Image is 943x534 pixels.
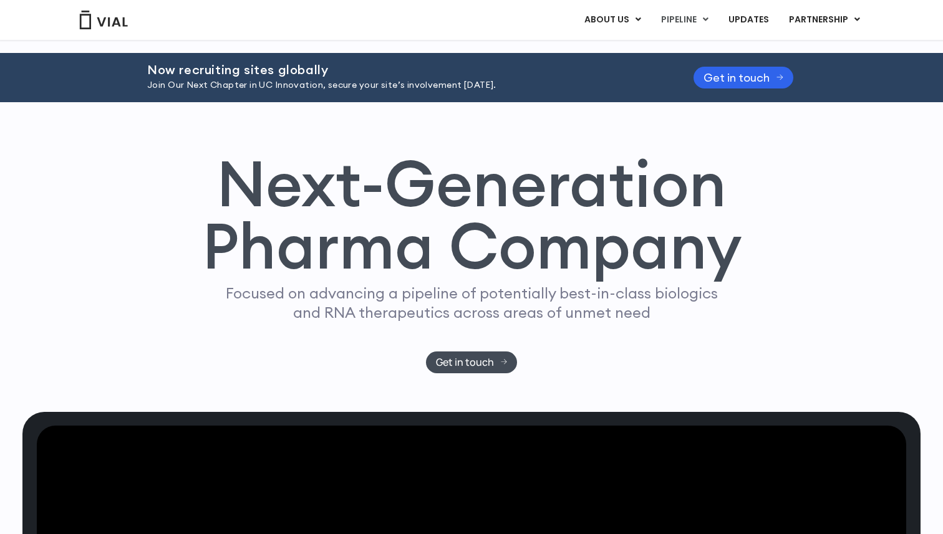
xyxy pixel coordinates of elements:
h1: Next-Generation Pharma Company [201,152,742,278]
a: ABOUT USMenu Toggle [574,9,650,31]
a: Get in touch [694,67,793,88]
span: Get in touch [704,73,770,82]
img: Vial Logo [79,11,128,29]
span: Get in touch [436,358,494,367]
h2: Now recruiting sites globally [147,63,662,77]
p: Join Our Next Chapter in UC Innovation, secure your site’s involvement [DATE]. [147,79,662,92]
p: Focused on advancing a pipeline of potentially best-in-class biologics and RNA therapeutics acros... [220,284,723,322]
a: PIPELINEMenu Toggle [651,9,718,31]
a: UPDATES [718,9,778,31]
a: Get in touch [426,351,518,373]
a: PARTNERSHIPMenu Toggle [779,9,870,31]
